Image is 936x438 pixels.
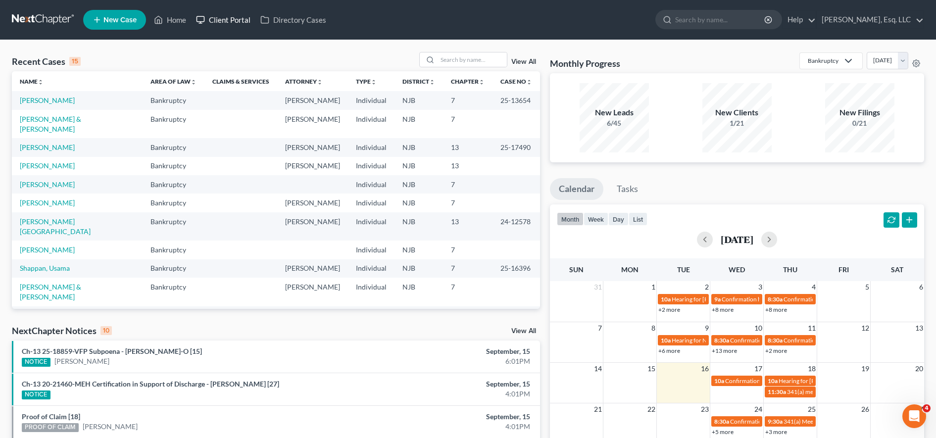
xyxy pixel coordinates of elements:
span: 341(a) Meeting for [PERSON_NAME] [784,418,880,425]
td: Bankruptcy [143,175,204,194]
a: [PERSON_NAME] [20,245,75,254]
td: 25-16396 [493,259,540,278]
iframe: Intercom live chat [902,404,926,428]
td: 7 [443,194,493,212]
td: Individual [348,278,394,306]
a: +2 more [658,306,680,313]
td: Individual [348,157,394,175]
a: Typeunfold_more [356,78,377,85]
td: 13 [443,138,493,156]
div: New Leads [580,107,649,118]
td: [PERSON_NAME] [277,138,348,156]
span: 8:30a [768,295,783,303]
span: Sat [891,265,903,274]
span: 17 [753,363,763,375]
span: Hearing for [PERSON_NAME] [672,295,749,303]
a: [PERSON_NAME] [20,143,75,151]
a: [PERSON_NAME] [83,422,138,432]
a: [PERSON_NAME] & [PERSON_NAME] [20,283,81,301]
td: 7 [443,306,493,325]
a: Area of Lawunfold_more [150,78,197,85]
span: 6 [918,281,924,293]
span: 9 [704,322,710,334]
div: 4:01PM [367,389,530,399]
span: 11:30a [768,388,786,395]
button: month [557,212,584,226]
a: Ch-13 25-18859-VFP Subpoena - [PERSON_NAME]-O [15] [22,347,202,355]
td: Individual [348,212,394,241]
div: September, 15 [367,379,530,389]
span: Confirmation hearing for [PERSON_NAME] [725,377,837,385]
span: Tue [677,265,690,274]
i: unfold_more [38,79,44,85]
td: [PERSON_NAME] [277,306,348,325]
a: [PERSON_NAME][GEOGRAPHIC_DATA] [20,217,91,236]
span: Confirmation hearing for [PERSON_NAME] [784,295,896,303]
td: Bankruptcy [143,138,204,156]
span: 13 [914,322,924,334]
input: Search by name... [675,10,766,29]
div: 6:01PM [367,356,530,366]
span: Confirmation hearing for [PERSON_NAME] [730,418,842,425]
td: 13 [443,212,493,241]
span: Confirmation hearing for [PERSON_NAME] [784,337,896,344]
a: Ch-13 20-21460-MEH Certification in Support of Discharge - [PERSON_NAME] [27] [22,380,279,388]
span: 25 [807,403,817,415]
h2: [DATE] [721,234,753,244]
span: 31 [593,281,603,293]
span: Mon [621,265,639,274]
td: NJB [394,241,443,259]
a: Help [783,11,816,29]
td: 7 [443,259,493,278]
span: 9:30a [768,418,783,425]
i: unfold_more [526,79,532,85]
a: +5 more [712,428,734,436]
span: 341(a) meeting for [PERSON_NAME] [787,388,883,395]
div: NextChapter Notices [12,325,112,337]
i: unfold_more [371,79,377,85]
a: Nameunfold_more [20,78,44,85]
td: 7 [443,110,493,138]
a: [PERSON_NAME] [54,356,109,366]
span: 10a [661,337,671,344]
td: Individual [348,110,394,138]
div: New Clients [702,107,772,118]
div: 15 [69,57,81,66]
span: 11 [807,322,817,334]
span: New Case [103,16,137,24]
td: 25-12104 [493,306,540,325]
td: 7 [443,241,493,259]
span: 7 [597,322,603,334]
td: NJB [394,306,443,325]
a: Tasks [608,178,647,200]
span: Confirmation hearing for [PERSON_NAME] [722,295,834,303]
span: 10 [753,322,763,334]
a: Chapterunfold_more [451,78,485,85]
span: 16 [700,363,710,375]
a: [PERSON_NAME] & [PERSON_NAME] [20,115,81,133]
span: Hearing for National Realty Investment Advisors LLC [672,337,807,344]
span: 18 [807,363,817,375]
td: Bankruptcy [143,259,204,278]
a: Shappan, Usama [20,264,70,272]
a: View All [511,328,536,335]
a: View All [511,58,536,65]
td: NJB [394,212,443,241]
td: 24-12578 [493,212,540,241]
span: 8:30a [768,337,783,344]
td: Individual [348,194,394,212]
a: [PERSON_NAME] [20,180,75,189]
span: 4 [923,404,931,412]
button: day [608,212,629,226]
td: Individual [348,306,394,325]
div: PROOF OF CLAIM [22,423,79,432]
td: 7 [443,175,493,194]
span: 5 [864,281,870,293]
td: [PERSON_NAME] [277,91,348,109]
div: Recent Cases [12,55,81,67]
div: Bankruptcy [808,56,838,65]
td: [PERSON_NAME] [277,212,348,241]
td: 7 [443,278,493,306]
span: 26 [860,403,870,415]
td: Individual [348,91,394,109]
